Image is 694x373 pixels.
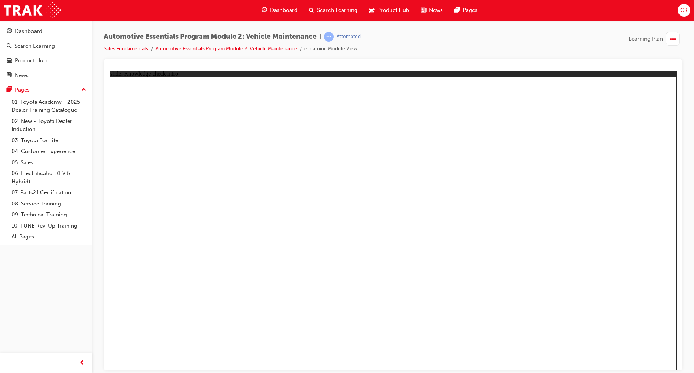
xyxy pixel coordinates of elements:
div: Search Learning [14,42,55,50]
a: 08. Service Training [9,198,89,209]
div: Pages [15,86,30,94]
span: guage-icon [7,28,12,35]
span: car-icon [369,6,374,15]
li: eLearning Module View [304,45,357,53]
a: 01. Toyota Academy - 2025 Dealer Training Catalogue [9,97,89,116]
span: guage-icon [262,6,267,15]
a: 07. Parts21 Certification [9,187,89,198]
a: 03. Toyota For Life [9,135,89,146]
button: Pages [3,83,89,97]
span: Dashboard [270,6,297,14]
span: news-icon [7,72,12,79]
span: Learning Plan [629,35,663,43]
span: list-icon [670,34,676,43]
a: 02. New - Toyota Dealer Induction [9,116,89,135]
span: | [320,33,321,41]
a: 05. Sales [9,157,89,168]
span: search-icon [7,43,12,50]
span: up-icon [81,85,86,95]
img: Trak [4,2,61,18]
div: Attempted [337,33,361,40]
span: prev-icon [80,359,85,368]
span: pages-icon [7,87,12,93]
a: Automotive Essentials Program Module 2: Vehicle Maintenance [155,46,297,52]
span: Search Learning [317,6,357,14]
span: learningRecordVerb_ATTEMPT-icon [324,32,334,42]
a: 09. Technical Training [9,209,89,220]
button: DashboardSearch LearningProduct HubNews [3,23,89,83]
span: Pages [463,6,477,14]
a: All Pages [9,231,89,242]
a: Search Learning [3,39,89,53]
a: 10. TUNE Rev-Up Training [9,220,89,232]
span: Product Hub [377,6,409,14]
a: News [3,69,89,82]
span: pages-icon [454,6,460,15]
a: Sales Fundamentals [104,46,148,52]
div: News [15,71,29,80]
span: search-icon [309,6,314,15]
a: Dashboard [3,25,89,38]
a: Product Hub [3,54,89,67]
span: news-icon [421,6,426,15]
a: news-iconNews [415,3,449,18]
button: GR [678,4,690,17]
span: Automotive Essentials Program Module 2: Vehicle Maintenance [104,33,317,41]
a: pages-iconPages [449,3,483,18]
a: guage-iconDashboard [256,3,303,18]
span: GR [680,6,688,14]
a: search-iconSearch Learning [303,3,363,18]
span: News [429,6,443,14]
a: 04. Customer Experience [9,146,89,157]
div: Dashboard [15,27,42,35]
a: car-iconProduct Hub [363,3,415,18]
span: car-icon [7,58,12,64]
a: 06. Electrification (EV & Hybrid) [9,168,89,187]
div: Product Hub [15,56,47,65]
button: Learning Plan [629,32,682,46]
